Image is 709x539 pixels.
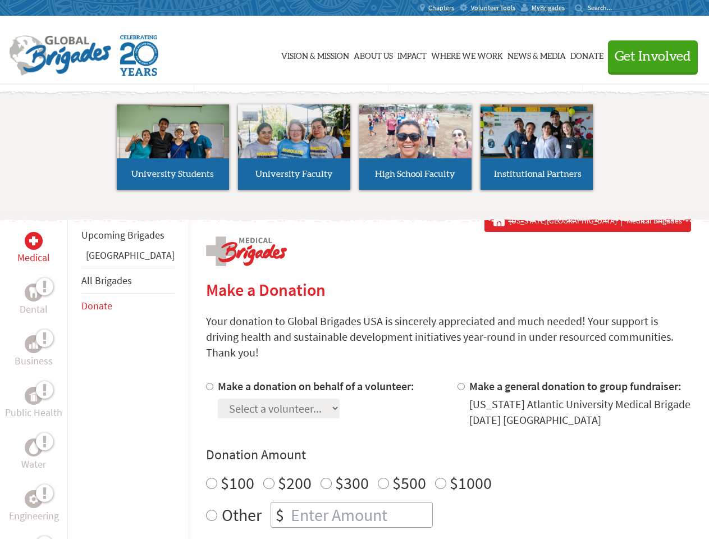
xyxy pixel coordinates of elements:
[9,490,59,524] a: EngineeringEngineering
[25,438,43,456] div: Water
[9,508,59,524] p: Engineering
[494,170,582,179] span: Institutional Partners
[29,495,38,504] img: Engineering
[25,284,43,302] div: Dental
[469,379,681,393] label: Make a general donation to group fundraiser:
[481,104,593,179] img: menu_brigades_submenu_4.jpg
[20,302,48,317] p: Dental
[588,3,620,12] input: Search...
[428,3,454,12] span: Chapters
[25,490,43,508] div: Engineering
[238,104,350,180] img: menu_brigades_submenu_2.jpg
[481,104,593,190] a: Institutional Partners
[507,26,566,83] a: News & Media
[9,35,111,76] img: Global Brigades Logo
[120,35,158,76] img: Global Brigades Celebrating 20 Years
[81,299,112,312] a: Donate
[469,396,691,428] div: [US_STATE] Atlantic University Medical Brigade [DATE] [GEOGRAPHIC_DATA]
[335,472,369,494] label: $300
[218,379,414,393] label: Make a donation on behalf of a volunteer:
[359,104,472,159] img: menu_brigades_submenu_3.jpg
[278,472,312,494] label: $200
[222,502,262,528] label: Other
[25,232,43,250] div: Medical
[15,353,53,369] p: Business
[281,26,349,83] a: Vision & Mission
[238,104,350,190] a: University Faculty
[359,104,472,190] a: High School Faculty
[29,287,38,298] img: Dental
[206,313,691,360] p: Your donation to Global Brigades USA is sincerely appreciated and much needed! Your support is dr...
[532,3,565,12] span: MyBrigades
[5,405,62,421] p: Public Health
[20,284,48,317] a: DentalDental
[431,26,503,83] a: Where We Work
[131,170,214,179] span: University Students
[608,40,698,72] button: Get Involved
[375,170,455,179] span: High School Faculty
[5,387,62,421] a: Public HealthPublic Health
[206,236,287,266] img: logo-medical.png
[21,456,46,472] p: Water
[206,280,691,300] h2: Make a Donation
[81,229,164,241] a: Upcoming Brigades
[29,441,38,454] img: Water
[21,438,46,472] a: WaterWater
[271,503,289,527] div: $
[29,236,38,245] img: Medical
[117,104,229,190] a: University Students
[450,472,492,494] label: $1000
[255,170,333,179] span: University Faculty
[615,50,691,63] span: Get Involved
[25,387,43,405] div: Public Health
[81,274,132,287] a: All Brigades
[206,446,691,464] h4: Donation Amount
[289,503,432,527] input: Enter Amount
[392,472,426,494] label: $500
[221,472,254,494] label: $100
[570,26,603,83] a: Donate
[29,340,38,349] img: Business
[17,250,50,266] p: Medical
[81,248,175,268] li: Panama
[25,335,43,353] div: Business
[397,26,427,83] a: Impact
[471,3,515,12] span: Volunteer Tools
[15,335,53,369] a: BusinessBusiness
[86,249,175,262] a: [GEOGRAPHIC_DATA]
[29,390,38,401] img: Public Health
[354,26,393,83] a: About Us
[17,232,50,266] a: MedicalMedical
[117,104,229,179] img: menu_brigades_submenu_1.jpg
[81,223,175,248] li: Upcoming Brigades
[81,268,175,294] li: All Brigades
[81,294,175,318] li: Donate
